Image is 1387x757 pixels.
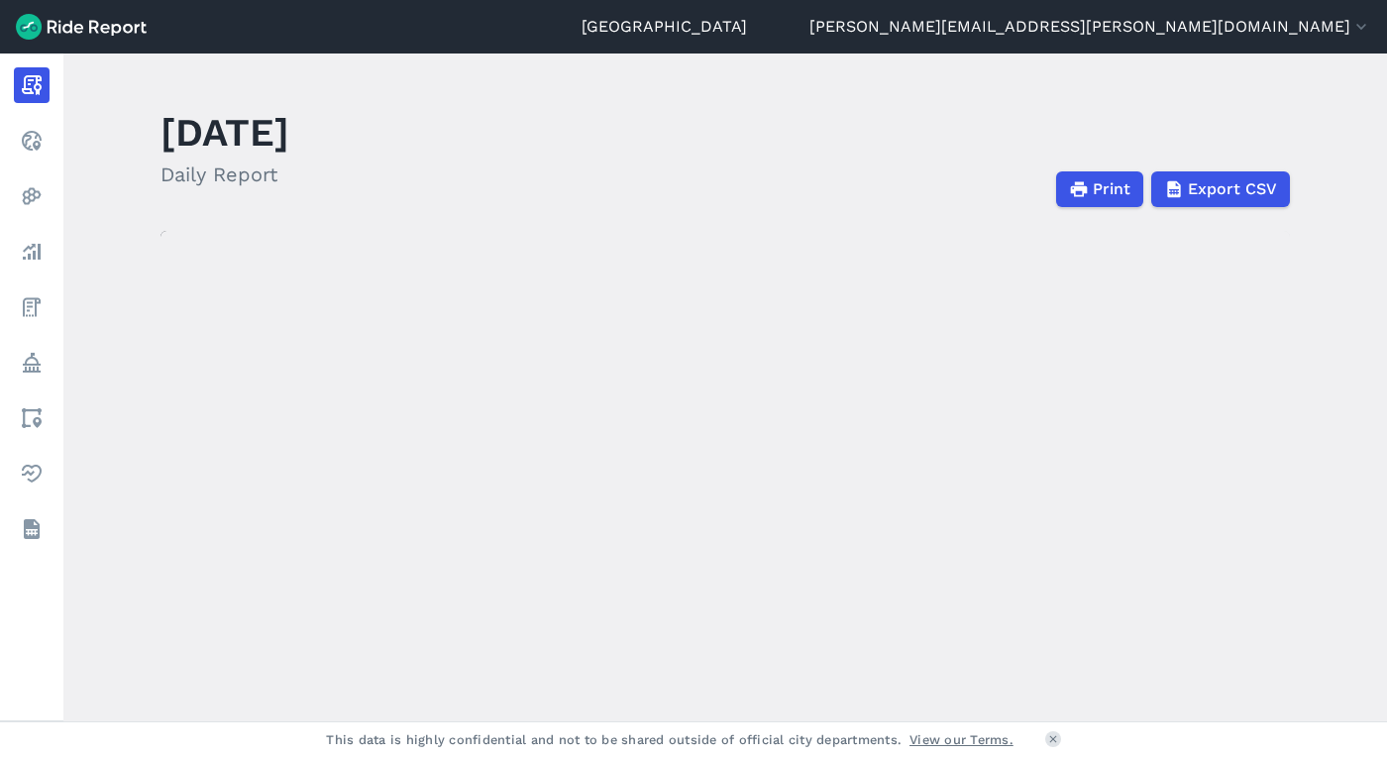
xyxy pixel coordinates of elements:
[909,730,1014,749] a: View our Terms.
[582,15,747,39] a: [GEOGRAPHIC_DATA]
[1093,177,1130,201] span: Print
[14,67,50,103] a: Report
[160,160,289,189] h2: Daily Report
[14,345,50,380] a: Policy
[14,234,50,270] a: Analyze
[160,105,289,160] h1: [DATE]
[14,456,50,491] a: Health
[14,123,50,159] a: Realtime
[1056,171,1143,207] button: Print
[14,400,50,436] a: Areas
[16,14,147,40] img: Ride Report
[14,511,50,547] a: Datasets
[809,15,1371,39] button: [PERSON_NAME][EMAIL_ADDRESS][PERSON_NAME][DOMAIN_NAME]
[14,178,50,214] a: Heatmaps
[14,289,50,325] a: Fees
[1188,177,1277,201] span: Export CSV
[1151,171,1290,207] button: Export CSV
